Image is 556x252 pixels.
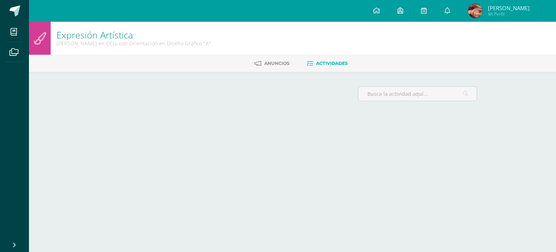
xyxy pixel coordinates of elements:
[468,4,483,18] img: 10b91017f80ea0b81e08c56e10e6add2.png
[316,61,348,66] span: Actividades
[264,61,290,66] span: Anuncios
[358,87,477,101] input: Busca la actividad aquí...
[488,4,530,12] span: [PERSON_NAME]
[254,58,290,69] a: Anuncios
[56,40,211,47] div: Quinto Bachillerato en CCLL con Orientación en Diseño Gráfico 'A'
[56,29,133,41] a: Expresión Artística
[488,11,530,17] span: Mi Perfil
[307,58,348,69] a: Actividades
[56,30,211,40] h1: Expresión Artística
